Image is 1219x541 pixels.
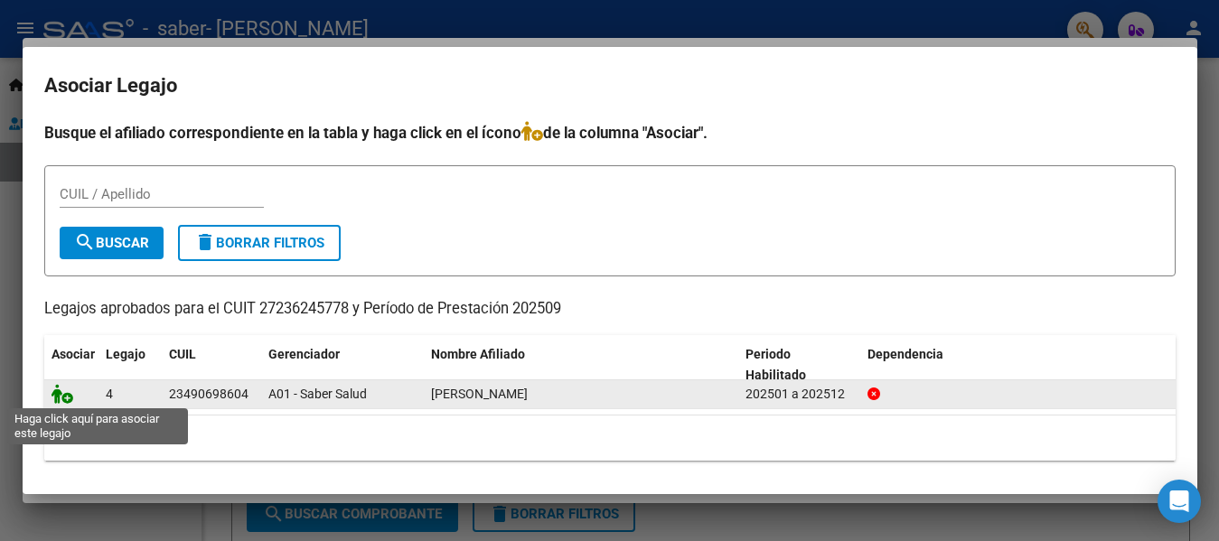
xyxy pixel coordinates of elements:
[74,231,96,253] mat-icon: search
[745,384,853,405] div: 202501 a 202512
[268,347,340,361] span: Gerenciador
[74,235,149,251] span: Buscar
[98,335,162,395] datatable-header-cell: Legajo
[44,335,98,395] datatable-header-cell: Asociar
[745,347,806,382] span: Periodo Habilitado
[106,387,113,401] span: 4
[106,347,145,361] span: Legajo
[44,69,1176,103] h2: Asociar Legajo
[52,347,95,361] span: Asociar
[431,387,528,401] span: MATTERA JULIANA
[261,335,424,395] datatable-header-cell: Gerenciador
[1158,480,1201,523] div: Open Intercom Messenger
[162,335,261,395] datatable-header-cell: CUIL
[867,347,943,361] span: Dependencia
[268,387,367,401] span: A01 - Saber Salud
[194,235,324,251] span: Borrar Filtros
[44,415,1176,461] div: 1 registros
[178,225,341,261] button: Borrar Filtros
[194,231,216,253] mat-icon: delete
[44,298,1176,321] p: Legajos aprobados para el CUIT 27236245778 y Período de Prestación 202509
[44,121,1176,145] h4: Busque el afiliado correspondiente en la tabla y haga click en el ícono de la columna "Asociar".
[60,227,164,259] button: Buscar
[860,335,1176,395] datatable-header-cell: Dependencia
[169,347,196,361] span: CUIL
[169,384,248,405] div: 23490698604
[431,347,525,361] span: Nombre Afiliado
[424,335,739,395] datatable-header-cell: Nombre Afiliado
[738,335,860,395] datatable-header-cell: Periodo Habilitado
